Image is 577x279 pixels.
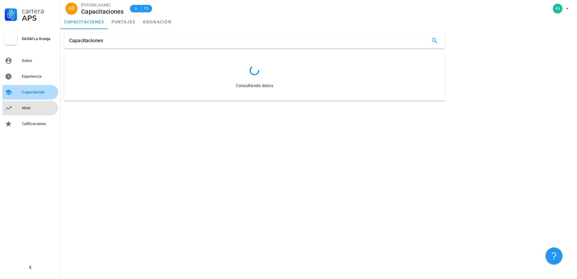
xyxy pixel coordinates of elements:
[134,5,138,12] span: A
[22,121,56,126] div: Calificaciones
[22,90,56,95] div: Capacitación
[22,7,56,15] div: Carrera
[73,75,436,89] div: Consultando datos
[108,15,139,29] a: puntajes
[22,58,56,63] div: Datos
[61,15,108,29] a: capacitaciones
[2,101,58,115] a: Nivel
[22,74,56,79] div: Experiencia
[22,15,56,22] div: APS
[81,2,124,8] div: [PERSON_NAME]
[144,5,148,12] span: 15
[69,33,103,49] div: Capacitaciones
[2,53,58,68] a: Datos
[2,69,58,84] a: Experiencia
[68,2,75,15] span: AB
[139,15,175,29] a: asignación
[2,117,58,131] a: Calificaciones
[81,8,124,15] div: Capacitaciones
[553,4,562,13] div: avatar
[22,36,56,41] div: DASM La Granja
[2,85,58,100] a: Capacitación
[22,106,56,111] div: Nivel
[65,2,78,15] div: avatar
